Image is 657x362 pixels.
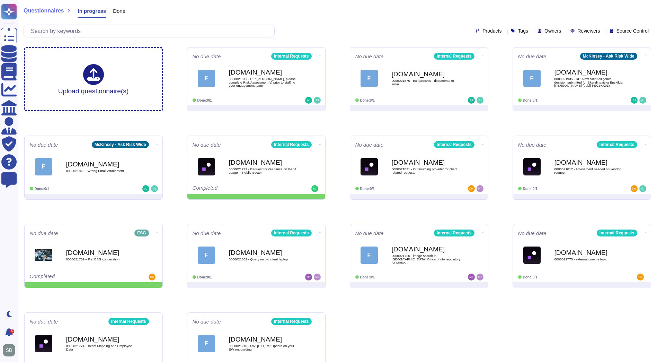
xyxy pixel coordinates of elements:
b: [DOMAIN_NAME] [554,159,624,166]
img: user [142,185,149,192]
span: No due date [518,54,547,59]
span: 0000021775 - external comms topic [554,258,624,261]
b: [DOMAIN_NAME] [554,249,624,256]
b: [DOMAIN_NAME] [66,249,135,256]
span: No due date [193,319,221,324]
div: Internal Requests [434,141,474,148]
span: 0000021935 - RE: New client diligence decision submitted for Skandinaviska Enskilda [PERSON_NAME]... [554,77,624,87]
span: Done: 0/1 [197,275,212,279]
span: No due date [518,231,547,236]
div: F [35,158,52,175]
img: user [305,274,312,281]
span: In progress [78,8,106,14]
b: [DOMAIN_NAME] [229,336,298,343]
span: No due date [355,231,384,236]
span: 0000021802 - Query on old client laptop [229,258,298,261]
div: McKinsey - Ask Risk Wide [92,141,149,148]
div: Internal Requests [271,141,312,148]
b: [DOMAIN_NAME] [229,69,298,76]
img: Logo [361,158,378,175]
span: No due date [518,142,547,147]
img: user [631,97,638,104]
div: Internal Requests [597,141,637,148]
div: F [361,247,378,264]
div: Internal Requests [597,230,637,236]
span: No due date [193,54,221,59]
span: 0000021821 - Outsourcing provider for client related requests [392,167,461,174]
b: [DOMAIN_NAME] [392,246,461,252]
img: user [311,185,318,192]
button: user [1,343,20,358]
span: Products [482,28,501,33]
img: user [477,274,483,281]
div: Internal Requests [271,318,312,325]
span: 0000021726 - image search in [GEOGRAPHIC_DATA] Office photo repository for printout [392,254,461,264]
div: F [523,70,541,87]
span: 0000021218 - FW: [EXT]Re: Update on your EW onboarding [229,344,298,351]
img: Logo [198,158,215,175]
span: Done: 0/1 [523,98,538,102]
div: Completed [193,185,277,192]
div: F [198,335,215,352]
img: user [477,185,483,192]
div: F [198,70,215,87]
b: [DOMAIN_NAME] [392,159,461,166]
b: [DOMAIN_NAME] [554,69,624,76]
div: F [198,247,215,264]
span: 0000021875 - Exit process - documents to email [392,79,461,86]
img: user [639,185,646,192]
img: user [631,185,638,192]
span: 0000021774 - Talent Mapping and Employee Data [66,344,135,351]
span: Done: 0/1 [35,187,49,191]
img: user [3,344,15,356]
div: Internal Requests [434,53,474,60]
b: [DOMAIN_NAME] [392,71,461,77]
span: No due date [30,319,58,324]
span: No due date [355,142,384,147]
img: user [468,97,475,104]
img: user [314,97,321,104]
div: Completed [30,274,115,281]
img: user [637,274,644,281]
span: Done: 0/1 [523,275,538,279]
img: user [314,274,321,281]
img: user [639,97,646,104]
span: Owners [544,28,561,33]
span: Done: 0/1 [360,187,375,191]
span: No due date [30,142,58,147]
img: user [149,274,156,281]
span: No due date [30,231,58,236]
img: Logo [35,247,52,264]
b: [DOMAIN_NAME] [66,336,135,343]
b: [DOMAIN_NAME] [229,249,298,256]
div: Internal Requests [271,230,312,236]
img: user [151,185,158,192]
img: user [477,97,483,104]
div: Internal Requests [271,53,312,60]
span: Done: 0/1 [197,98,212,102]
div: Internal Requests [434,230,474,236]
span: No due date [193,231,221,236]
span: Done [113,8,125,14]
span: Source Control [616,28,649,33]
span: Done: 0/1 [360,275,375,279]
span: 0000021817 - Advisement needed on vendor request [554,167,624,174]
span: No due date [193,142,221,147]
div: Internal Requests [108,318,149,325]
span: No due date [355,54,384,59]
span: Done: 0/1 [360,98,375,102]
img: user [305,97,312,104]
span: Tags [518,28,528,33]
span: 0000021799 - Request for Guidance on GenAI usage in Public Sector [229,167,298,174]
div: 9+ [10,329,14,334]
span: 0000021917 - RE: [PERSON_NAME], please complete Risk Assessment(s) prior to staffing your engagem... [229,77,298,87]
b: [DOMAIN_NAME] [66,161,135,167]
div: F [361,70,378,87]
span: Questionnaires [24,8,64,14]
span: Done: 0/1 [523,187,538,191]
img: user [468,274,475,281]
img: Logo [523,247,541,264]
div: Upload questionnaire(s) [58,64,129,94]
span: 0000021869 - Wrong Email Attachment [66,169,135,173]
img: Logo [523,158,541,175]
